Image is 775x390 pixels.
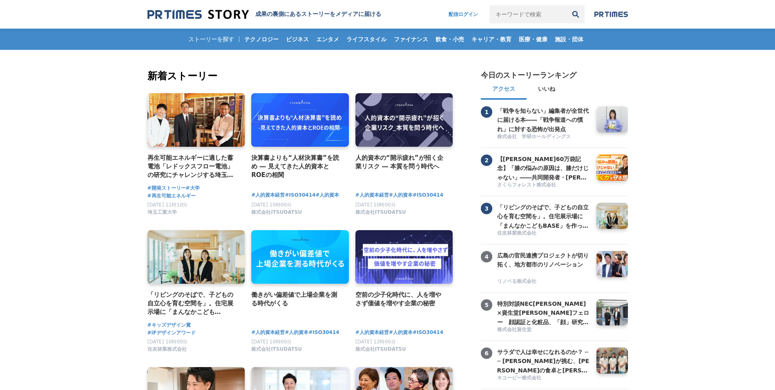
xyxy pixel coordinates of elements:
a: 株式会社ITSUDATSU [355,348,406,354]
a: 広島の官民連携プロジェクトが切り拓く、地方都市のリノベーション [497,251,590,277]
span: ライフスタイル [343,36,390,43]
a: キユーピー株式会社 [497,374,590,382]
a: キャリア・教育 [468,29,515,50]
a: 株式会社ITSUDATSU [251,348,302,354]
span: リノベる株式会社 [497,278,536,285]
h2: 今日のストーリーランキング [481,70,576,80]
a: 成果の裏側にあるストーリーをメディアに届ける 成果の裏側にあるストーリーをメディアに届ける [147,9,381,20]
a: テクノロジー [241,29,282,50]
span: ビジネス [283,36,312,43]
a: #ISO30414 [285,191,315,199]
a: #ISO30414 [413,329,443,336]
h3: 「リビングのそばで、子どもの自立心を育む空間を」。住宅展示場に「まんなかこどもBASE」を作った２人の女性社員 [497,203,590,230]
a: 空前の少子化時代に、人を増やさず価値を増やす企業の秘密 [355,290,447,308]
span: ファイナンス [391,36,431,43]
a: #人的資本 [315,191,339,199]
span: 株式会社ITSUDATSU [355,209,406,216]
span: #キッズデザイン賞 [147,321,191,329]
input: キーワードで検索 [489,5,567,23]
a: 特別対談NEC[PERSON_NAME]×資生堂[PERSON_NAME]フェロー 顔認証と化粧品、「顔」研究の世界の頂点から見える[PERSON_NAME] ～骨格や瞳、変化しない顔と たるみ... [497,299,590,325]
h3: 「戦争を知らない」編集者が全世代に届ける本――「戦争報道への慣れ」に対する恐怖が出発点 [497,106,590,134]
span: 4 [481,251,492,262]
button: 検索 [567,5,585,23]
h2: 新着ストーリー [147,69,455,83]
a: 施設・団体 [552,29,587,50]
span: テクノロジー [241,36,282,43]
a: ライフスタイル [343,29,390,50]
a: #人的資本 [285,329,308,336]
a: 配信ログイン [440,5,486,23]
button: いいね [527,80,567,100]
span: エンタメ [313,36,342,43]
a: #再生可能エネルギー [147,192,196,200]
a: 「戦争を知らない」編集者が全世代に届ける本――「戦争報道への慣れ」に対する恐怖が出発点 [497,106,590,132]
span: さくらフォレスト株式会社 [497,182,556,188]
img: 成果の裏側にあるストーリーをメディアに届ける [147,9,249,20]
a: #開発ストーリー [147,184,186,192]
span: [DATE] 10時00分 [355,202,396,208]
span: [DATE] 10時00分 [251,202,292,208]
a: 株式会社ITSUDATSU [251,211,302,217]
a: さくらフォレスト株式会社 [497,182,590,189]
span: 5 [481,299,492,311]
a: #ISO30414 [308,329,339,336]
a: 「リビングのそばで、子どもの自立心を育む空間を」。住宅展示場に「まんなかこどもBASE」を作った２人の女性社員 [147,290,239,317]
span: 株式会社資生堂 [497,326,532,333]
span: 3 [481,203,492,214]
span: 株式会社 学研ホールディングス [497,133,571,140]
span: [DATE] 10時00分 [147,339,188,345]
a: 株式会社 学研ホールディングス [497,133,590,141]
span: 2 [481,155,492,166]
a: ビジネス [283,29,312,50]
a: #人的資本 [389,191,413,199]
a: 住友林業株式会社 [497,230,590,238]
span: キユーピー株式会社 [497,374,541,381]
h1: 成果の裏側にあるストーリーをメディアに届ける [255,11,381,18]
a: #人的資本経営 [355,191,389,199]
span: 医療・健康 [516,36,551,43]
h3: 【[PERSON_NAME]60万袋記念】「膝の悩みの原因は、膝だけじゃない」――共同開発者・[PERSON_NAME]先生と語る、"歩く力"を守る想い【共同開発者対談】 [497,155,590,182]
span: #人的資本 [389,329,413,336]
h3: サラダで人は幸せになれるのか？ ── [PERSON_NAME]が挑む、[PERSON_NAME]の食卓と[PERSON_NAME]の可能性 [497,347,590,375]
h4: 働きがい偏差値で上場企業を測る時代がくる [251,290,342,308]
a: 決算書よりも“人材決算書”を読め ― 見えてきた人的資本とROEの相関 [251,153,342,180]
span: 施設・団体 [552,36,587,43]
a: 人的資本の“開示疲れ”が招く企業リスク ― 本質を問う時代へ [355,153,447,171]
h4: 再生可能エネルギーに適した蓄電池「レドックスフロー電池」の研究にチャレンジする埼玉工業大学 [147,153,239,180]
a: #人的資本経営 [251,191,285,199]
h3: 特別対談NEC[PERSON_NAME]×資生堂[PERSON_NAME]フェロー 顔認証と化粧品、「顔」研究の世界の頂点から見える[PERSON_NAME] ～骨格や瞳、変化しない顔と たるみ... [497,299,590,327]
a: #人的資本経営 [251,329,285,336]
a: ファイナンス [391,29,431,50]
img: prtimes [594,11,628,18]
a: 株式会社ITSUDATSU [355,211,406,217]
a: 医療・健康 [516,29,551,50]
span: 住友林業株式会社 [147,346,187,353]
a: #大学 [186,184,200,192]
span: 株式会社ITSUDATSU [251,209,302,216]
span: 株式会社ITSUDATSU [355,346,406,353]
a: 住友林業株式会社 [147,348,187,354]
a: #ISO30414 [413,191,443,199]
a: #人的資本経営 [355,329,389,336]
a: #iFデザインアワード [147,329,196,337]
span: キャリア・教育 [468,36,515,43]
span: 1 [481,106,492,118]
span: 6 [481,347,492,359]
a: 株式会社資生堂 [497,326,590,334]
a: リノベる株式会社 [497,278,590,286]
